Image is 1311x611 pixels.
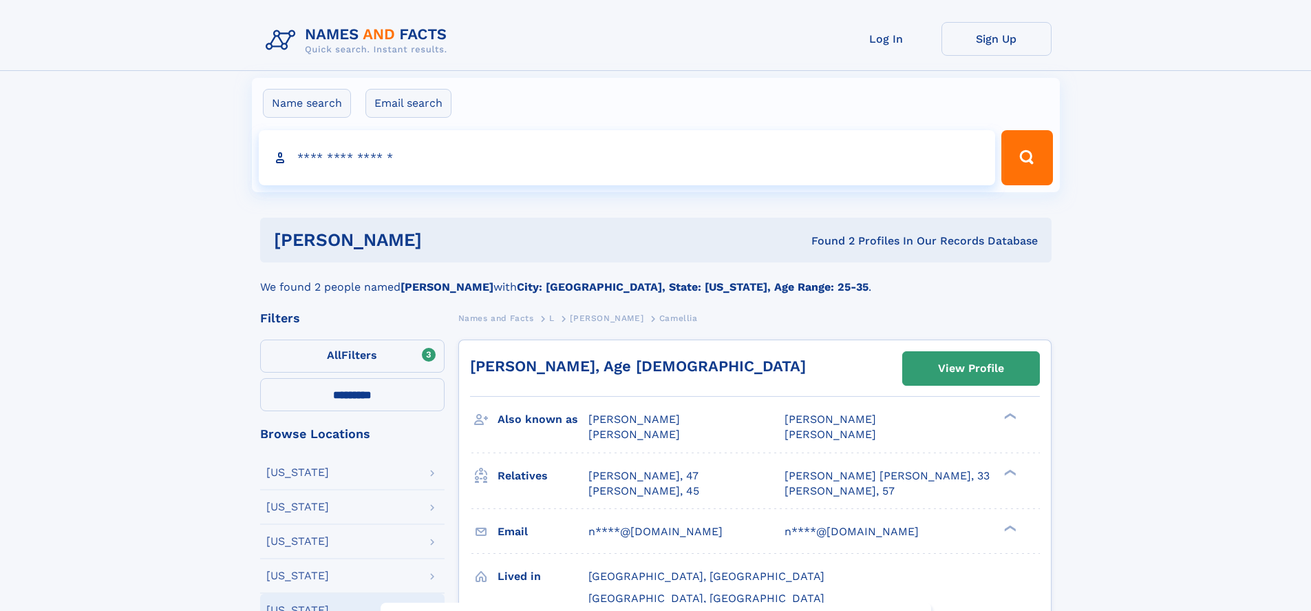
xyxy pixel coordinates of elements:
[365,89,451,118] label: Email search
[588,468,699,484] a: [PERSON_NAME], 47
[260,312,445,324] div: Filters
[458,309,534,327] a: Names and Facts
[785,468,990,484] a: [PERSON_NAME] [PERSON_NAME], 33
[263,89,351,118] label: Name search
[266,536,329,547] div: [US_STATE]
[938,353,1004,384] div: View Profile
[785,428,876,441] span: [PERSON_NAME]
[327,349,341,362] span: All
[470,358,806,375] a: [PERSON_NAME], Age [DEMOGRAPHIC_DATA]
[266,501,329,512] div: [US_STATE]
[1001,524,1017,532] div: ❯
[570,309,643,327] a: [PERSON_NAME]
[274,231,617,249] h1: [PERSON_NAME]
[785,484,895,499] a: [PERSON_NAME], 57
[1001,130,1052,185] button: Search Button
[1001,468,1017,477] div: ❯
[570,313,643,323] span: [PERSON_NAME]
[260,428,445,440] div: Browse Locations
[617,234,1038,249] div: Found 2 Profiles In Our Records Database
[785,413,876,426] span: [PERSON_NAME]
[588,592,824,605] span: [GEOGRAPHIC_DATA], [GEOGRAPHIC_DATA]
[498,565,588,588] h3: Lived in
[260,262,1052,296] div: We found 2 people named with .
[588,484,699,499] a: [PERSON_NAME], 45
[549,309,555,327] a: L
[517,280,868,293] b: City: [GEOGRAPHIC_DATA], State: [US_STATE], Age Range: 25-35
[941,22,1052,56] a: Sign Up
[260,340,445,373] label: Filters
[266,570,329,581] div: [US_STATE]
[549,313,555,323] span: L
[588,428,680,441] span: [PERSON_NAME]
[588,413,680,426] span: [PERSON_NAME]
[498,408,588,431] h3: Also known as
[498,520,588,543] h3: Email
[498,464,588,488] h3: Relatives
[588,570,824,583] span: [GEOGRAPHIC_DATA], [GEOGRAPHIC_DATA]
[401,280,493,293] b: [PERSON_NAME]
[903,352,1039,385] a: View Profile
[259,130,996,185] input: search input
[1001,412,1017,421] div: ❯
[659,313,698,323] span: Camellia
[831,22,941,56] a: Log In
[266,467,329,478] div: [US_STATE]
[260,22,458,59] img: Logo Names and Facts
